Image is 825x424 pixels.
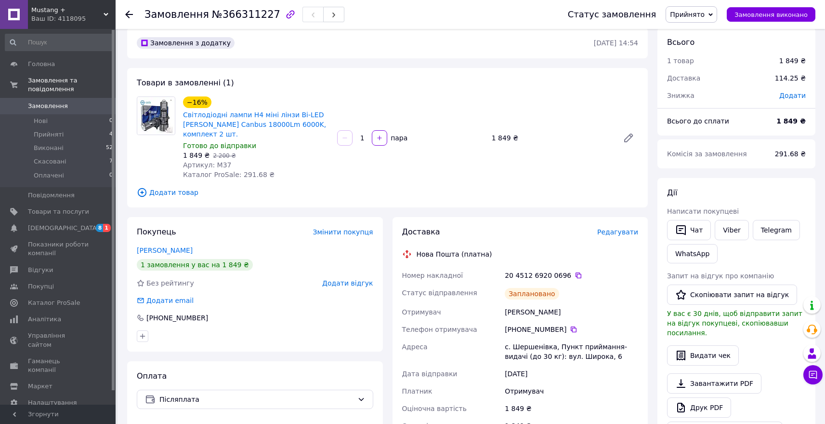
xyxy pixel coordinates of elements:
[503,400,640,417] div: 1 849 ₴
[803,365,823,384] button: Чат з покупцем
[667,38,694,47] span: Всього
[137,78,234,87] span: Товари в замовленні (1)
[138,97,174,135] img: Світлодіодні лампи H4 міні лінзи Bi-LED Stella Canbus 18000Lm 6000K, комплект 2 шт.
[313,228,373,236] span: Змінити покупця
[667,74,700,82] span: Доставка
[779,56,806,66] div: 1 849 ₴
[414,249,495,259] div: Нова Пошта (платна)
[402,370,458,378] span: Дата відправки
[402,272,463,279] span: Номер накладної
[779,92,806,99] span: Додати
[503,365,640,383] div: [DATE]
[103,224,111,232] span: 1
[183,161,231,169] span: Артикул: M37
[402,405,467,412] span: Оціночна вартість
[28,266,53,274] span: Відгуки
[505,325,638,334] div: [PHONE_NUMBER]
[619,128,638,148] a: Редагувати
[183,96,211,108] div: −16%
[137,246,193,254] a: [PERSON_NAME]
[402,308,441,316] span: Отримувач
[34,171,64,180] span: Оплачені
[503,383,640,400] div: Отримувач
[776,117,806,125] b: 1 849 ₴
[5,34,114,51] input: Пошук
[667,272,774,280] span: Запит на відгук про компанію
[28,357,89,374] span: Гаманець компанії
[503,338,640,365] div: с. Шершенівка, Пункт приймання-видачі (до 30 кг): вул. Широка, 6
[667,220,711,240] button: Чат
[488,131,615,145] div: 1 849 ₴
[667,150,747,158] span: Комісія за замовлення
[159,394,354,405] span: Післяплата
[183,151,210,159] span: 1 849 ₴
[28,191,75,200] span: Повідомлення
[213,152,236,159] span: 2 200 ₴
[769,68,812,89] div: 114.25 ₴
[28,76,116,94] span: Замовлення та повідомлення
[96,224,104,232] span: 8
[667,373,761,394] a: Завантажити PDF
[667,57,694,65] span: 1 товар
[183,142,256,150] span: Готово до відправки
[402,326,477,333] span: Телефон отримувача
[503,303,640,321] div: [PERSON_NAME]
[594,39,638,47] time: [DATE] 14:54
[734,11,808,18] span: Замовлення виконано
[667,244,718,263] a: WhatsApp
[34,157,66,166] span: Скасовані
[505,288,559,300] div: Заплановано
[28,398,77,407] span: Налаштування
[144,9,209,20] span: Замовлення
[667,285,797,305] button: Скопіювати запит на відгук
[667,310,802,337] span: У вас є 30 днів, щоб відправити запит на відгук покупцеві, скопіювавши посилання.
[28,102,68,110] span: Замовлення
[28,240,89,258] span: Показники роботи компанії
[775,150,806,158] span: 291.68 ₴
[667,345,739,366] button: Видати чек
[136,296,195,305] div: Додати email
[183,171,275,178] span: Каталог ProSale: 291.68 ₴
[34,117,48,125] span: Нові
[146,279,194,287] span: Без рейтингу
[28,315,61,324] span: Аналітика
[753,220,800,240] a: Telegram
[137,227,176,236] span: Покупець
[109,171,113,180] span: 0
[28,331,89,349] span: Управління сайтом
[109,117,113,125] span: 0
[106,144,113,152] span: 52
[505,271,638,280] div: 20 4512 6920 0696
[402,289,477,297] span: Статус відправлення
[183,111,326,138] a: Світлодіодні лампи H4 міні лінзи Bi-LED [PERSON_NAME] Canbus 18000Lm 6000K, комплект 2 шт.
[667,117,729,125] span: Всього до сплати
[402,343,428,351] span: Адреса
[727,7,815,22] button: Замовлення виконано
[715,220,748,240] a: Viber
[322,279,373,287] span: Додати відгук
[31,14,116,23] div: Ваш ID: 4118095
[28,207,89,216] span: Товари та послуги
[388,133,408,143] div: пара
[109,157,113,166] span: 7
[28,224,99,233] span: [DEMOGRAPHIC_DATA]
[34,130,64,139] span: Прийняті
[137,187,638,198] span: Додати товар
[137,259,253,271] div: 1 замовлення у вас на 1 849 ₴
[137,37,235,49] div: Замовлення з додатку
[28,299,80,307] span: Каталог ProSale
[402,387,432,395] span: Платник
[109,130,113,139] span: 4
[28,382,52,391] span: Маркет
[667,397,731,418] a: Друк PDF
[568,10,656,19] div: Статус замовлення
[125,10,133,19] div: Повернутися назад
[667,92,694,99] span: Знижка
[137,371,167,381] span: Оплата
[28,282,54,291] span: Покупці
[402,227,440,236] span: Доставка
[212,9,280,20] span: №366311227
[28,60,55,68] span: Головна
[34,144,64,152] span: Виконані
[670,11,705,18] span: Прийнято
